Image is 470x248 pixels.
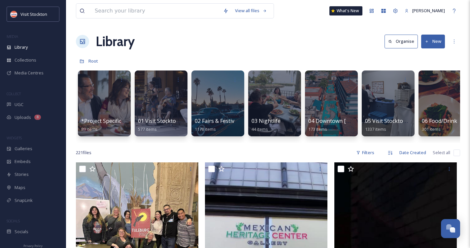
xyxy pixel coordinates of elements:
[15,146,32,152] span: Galleries
[195,118,241,132] a: 02 Fairs & Festivals1178 items
[396,146,429,159] div: Date Created
[252,118,281,132] a: 03 Nightlife44 items
[81,118,141,132] a: *Project Specific Albums89 items
[385,35,418,48] button: Organise
[138,117,202,124] span: 01 Visit Stockton/Lifestyle
[7,34,18,39] span: MEDIA
[15,44,28,50] span: Library
[88,58,98,64] span: Root
[15,229,28,235] span: Socials
[422,118,457,132] a: 06 Food/Drink301 items
[15,114,31,121] span: Uploads
[195,117,241,124] span: 02 Fairs & Festivals
[76,150,91,156] span: 221 file s
[433,150,450,156] span: Select all
[308,117,397,124] span: 04 Downtown [GEOGRAPHIC_DATA]
[88,57,98,65] a: Root
[96,32,135,51] a: Library
[15,197,33,204] span: SnapLink
[365,117,424,124] span: 05 Visit Stockton Events
[23,244,43,248] span: Privacy Policy
[15,158,31,165] span: Embeds
[11,11,17,17] img: unnamed.jpeg
[441,219,460,238] button: Open Chat
[20,11,47,17] span: Visit Stockton
[7,135,22,140] span: WIDGETS
[412,8,445,14] span: [PERSON_NAME]
[7,91,21,96] span: COLLECT
[232,4,270,17] a: View all files
[15,101,23,108] span: UGC
[365,126,386,132] span: 1337 items
[15,70,44,76] span: Media Centres
[91,4,220,18] input: Search your library
[252,126,268,132] span: 44 items
[308,118,397,132] a: 04 Downtown [GEOGRAPHIC_DATA]173 items
[81,126,98,132] span: 89 items
[138,118,202,132] a: 01 Visit Stockton/Lifestyle577 items
[401,4,448,17] a: [PERSON_NAME]
[365,118,424,132] a: 05 Visit Stockton Events1337 items
[15,184,25,191] span: Maps
[422,117,457,124] span: 06 Food/Drink
[308,126,327,132] span: 173 items
[7,218,20,223] span: SOCIALS
[353,146,378,159] div: Filters
[138,126,157,132] span: 577 items
[329,6,362,15] a: What's New
[34,115,41,120] div: 8
[421,35,445,48] button: New
[195,126,216,132] span: 1178 items
[15,57,36,63] span: Collections
[81,117,141,124] span: *Project Specific Albums
[252,117,281,124] span: 03 Nightlife
[422,126,441,132] span: 301 items
[15,171,29,178] span: Stories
